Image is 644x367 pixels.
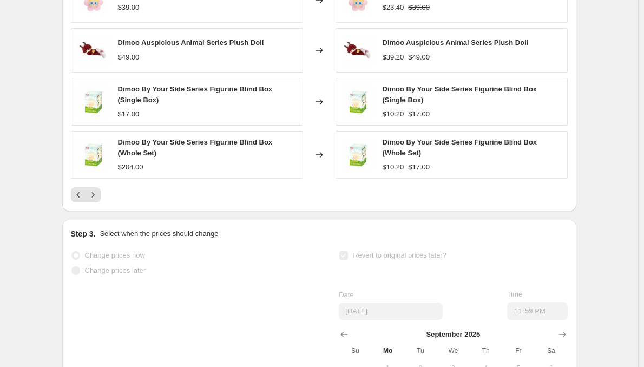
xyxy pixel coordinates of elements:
input: 9/7/2025 [339,303,443,320]
span: Date [339,291,353,299]
span: Time [507,290,522,298]
span: Su [343,346,367,355]
button: Previous [71,187,86,202]
strike: $49.00 [408,52,430,63]
img: 50493058001_49_cad4a119-65cc-49d8-acf4-0114d34dbc8c_80x.jpg [77,34,109,67]
span: Dimoo By Your Side Series Figurine Blind Box (Single Box) [118,85,273,104]
th: Monday [372,342,404,359]
span: Tu [409,346,432,355]
span: Mo [376,346,400,355]
th: Thursday [469,342,502,359]
img: 50493058001_11_e88fffd6-f8b8-4dd4-9385-dc3e40a3443b_80x.jpg [341,86,374,118]
span: Th [474,346,497,355]
img: 50493058001_11_e88fffd6-f8b8-4dd4-9385-dc3e40a3443b_80x.jpg [77,139,109,171]
div: $23.40 [383,2,404,13]
span: Sa [539,346,563,355]
div: $17.00 [118,109,140,120]
span: Dimoo By Your Side Series Figurine Blind Box (Whole Set) [383,138,537,157]
th: Tuesday [404,342,437,359]
span: Dimoo Auspicious Animal Series Plush Doll [383,38,529,47]
span: Change prices later [85,266,146,274]
strike: $17.00 [408,109,430,120]
span: Dimoo By Your Side Series Figurine Blind Box (Single Box) [383,85,537,104]
th: Friday [502,342,535,359]
button: Next [86,187,101,202]
span: We [441,346,465,355]
th: Saturday [535,342,567,359]
div: $39.00 [118,2,140,13]
th: Wednesday [437,342,469,359]
div: $10.20 [383,109,404,120]
div: $204.00 [118,162,143,173]
nav: Pagination [71,187,101,202]
span: Change prices now [85,251,145,259]
button: Show next month, October 2025 [555,327,570,342]
h2: Step 3. [71,228,96,239]
span: Revert to original prices later? [353,251,446,259]
input: 12:00 [507,302,568,320]
img: 50493058001_11_e88fffd6-f8b8-4dd4-9385-dc3e40a3443b_80x.jpg [77,86,109,118]
div: $49.00 [118,52,140,63]
div: $10.20 [383,162,404,173]
th: Sunday [339,342,371,359]
button: Show previous month, August 2025 [337,327,352,342]
img: 50493058001_49_cad4a119-65cc-49d8-acf4-0114d34dbc8c_80x.jpg [341,34,374,67]
span: Fr [507,346,530,355]
span: Dimoo By Your Side Series Figurine Blind Box (Whole Set) [118,138,273,157]
span: Dimoo Auspicious Animal Series Plush Doll [118,38,264,47]
div: $39.20 [383,52,404,63]
p: Select when the prices should change [100,228,218,239]
img: 50493058001_11_e88fffd6-f8b8-4dd4-9385-dc3e40a3443b_80x.jpg [341,139,374,171]
strike: $39.00 [408,2,430,13]
strike: $17.00 [408,162,430,173]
